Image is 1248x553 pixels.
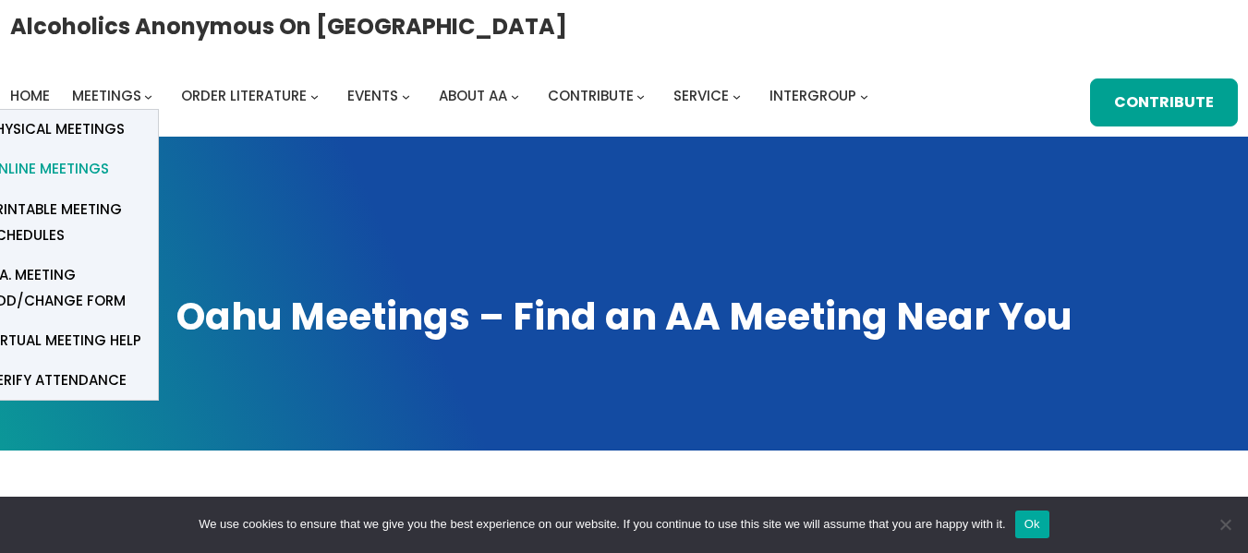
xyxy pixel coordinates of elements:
span: About AA [439,86,507,105]
span: Service [673,86,729,105]
a: Home [10,83,50,109]
button: About AA submenu [511,91,519,100]
span: We use cookies to ensure that we give you the best experience on our website. If you continue to ... [199,515,1005,534]
span: Intergroup [769,86,856,105]
h1: Oahu Meetings – Find an AA Meeting Near You [18,291,1230,342]
span: Events [347,86,398,105]
a: Intergroup [769,83,856,109]
a: Alcoholics Anonymous on [GEOGRAPHIC_DATA] [10,6,567,46]
a: Events [347,83,398,109]
span: No [1216,515,1234,534]
button: Service submenu [733,91,741,100]
button: Events submenu [402,91,410,100]
nav: Intergroup [10,83,875,109]
a: About AA [439,83,507,109]
a: Service [673,83,729,109]
button: Intergroup submenu [860,91,868,100]
a: Contribute [1090,78,1238,126]
span: Order Literature [181,86,307,105]
button: Ok [1015,511,1049,538]
button: Contribute submenu [636,91,645,100]
button: Order Literature submenu [310,91,319,100]
a: Contribute [548,83,634,109]
button: Meetings submenu [144,91,152,100]
span: Contribute [548,86,634,105]
span: Meetings [72,86,141,105]
a: Meetings [72,83,141,109]
span: Home [10,86,50,105]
